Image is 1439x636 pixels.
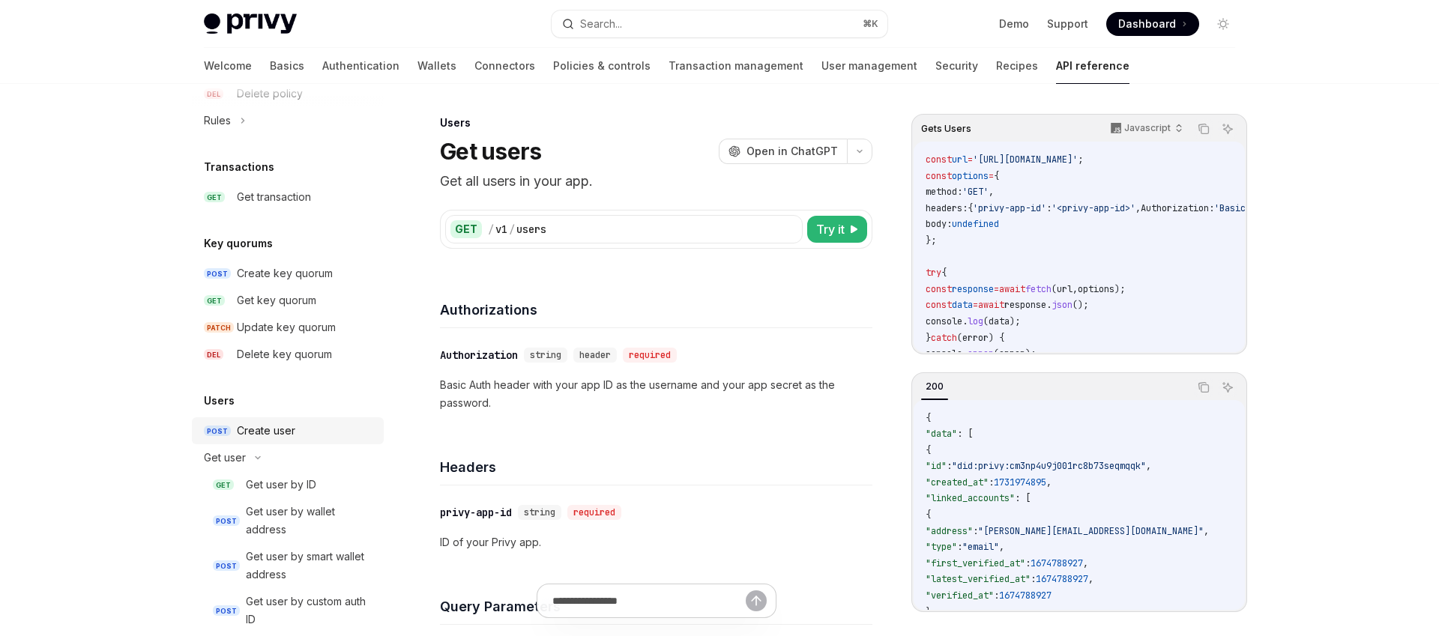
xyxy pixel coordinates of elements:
span: ⌘ K [863,18,878,30]
img: light logo [204,13,297,34]
div: Rules [204,112,231,130]
span: body: [926,218,952,230]
div: required [567,505,621,520]
span: string [524,506,555,518]
span: "created_at" [926,476,989,488]
span: , [1146,460,1151,472]
span: , [1088,573,1093,585]
a: API reference [1056,48,1129,84]
span: : [1046,202,1052,214]
h1: Get users [440,138,541,165]
span: await [999,283,1025,295]
span: ( [994,348,999,360]
span: "did:privy:cm3np4u9j001rc8b73seqmqqk" [952,460,1146,472]
p: Get all users in your app. [440,171,872,192]
span: const [926,154,952,166]
div: users [516,222,546,237]
span: : [ [1015,492,1031,504]
span: POST [213,515,240,527]
span: "data" [926,428,957,440]
div: Update key quorum [237,318,336,336]
h4: Authorizations [440,300,872,320]
span: 1731974895 [994,476,1046,488]
span: Open in ChatGPT [746,144,838,159]
span: "linked_accounts" [926,492,1015,504]
span: POST [213,560,240,572]
span: . [962,315,968,327]
span: log [968,315,983,327]
span: response [952,283,994,295]
span: ( [1052,283,1057,295]
h5: Key quorums [204,234,273,252]
span: options [1078,283,1114,295]
span: { [926,444,931,456]
span: : [973,525,978,537]
div: required [623,348,677,363]
div: v1 [495,222,507,237]
span: 1674788927 [1036,573,1088,585]
span: try [926,267,941,279]
span: { [926,412,931,424]
a: Basics [270,48,304,84]
span: POST [204,268,231,279]
div: Get transaction [237,188,311,206]
div: Create user [237,422,295,440]
span: : [ [957,428,973,440]
span: header [579,349,611,361]
span: 1674788927 [1031,557,1083,569]
button: Copy the contents from the code block [1194,378,1213,397]
span: = [989,170,994,182]
span: , [989,186,994,198]
span: (); [1073,299,1088,311]
span: Gets Users [921,123,971,135]
p: Basic Auth header with your app ID as the username and your app secret as the password. [440,376,872,412]
span: options [952,170,989,182]
span: , [999,541,1004,553]
span: }; [926,234,936,246]
div: Get user by wallet address [246,503,375,539]
div: / [488,222,494,237]
span: . [962,348,968,360]
span: { [941,267,947,279]
div: privy-app-id [440,505,512,520]
span: "first_verified_at" [926,557,1025,569]
span: await [978,299,1004,311]
span: "id" [926,460,947,472]
span: : [957,541,962,553]
span: undefined [952,218,999,230]
div: / [509,222,515,237]
span: console [926,348,962,360]
a: Dashboard [1106,12,1199,36]
button: Copy the contents from the code block [1194,119,1213,139]
div: Get user [204,449,246,467]
span: GET [204,192,225,203]
span: GET [204,295,225,306]
h5: Transactions [204,158,274,176]
span: Dashboard [1118,16,1176,31]
span: ( [983,315,989,327]
button: Open in ChatGPT [719,139,847,164]
span: method: [926,186,962,198]
a: Authentication [322,48,399,84]
span: "email" [962,541,999,553]
span: const [926,170,952,182]
span: : [947,460,952,472]
div: Get key quorum [237,291,316,309]
span: "[PERSON_NAME][EMAIL_ADDRESS][DOMAIN_NAME]" [978,525,1204,537]
a: POSTGet user by smart wallet address [192,543,384,588]
button: Try it [807,216,867,243]
a: POSTGet user by wallet address [192,498,384,543]
span: = [994,283,999,295]
span: 'privy-app-id' [973,202,1046,214]
div: Authorization [440,348,518,363]
span: ); [1025,348,1036,360]
span: response [1004,299,1046,311]
span: const [926,299,952,311]
span: '[URL][DOMAIN_NAME]' [973,154,1078,166]
span: : [989,476,994,488]
span: { [968,202,973,214]
span: url [952,154,968,166]
h5: Users [204,392,235,410]
span: const [926,283,952,295]
span: json [1052,299,1073,311]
